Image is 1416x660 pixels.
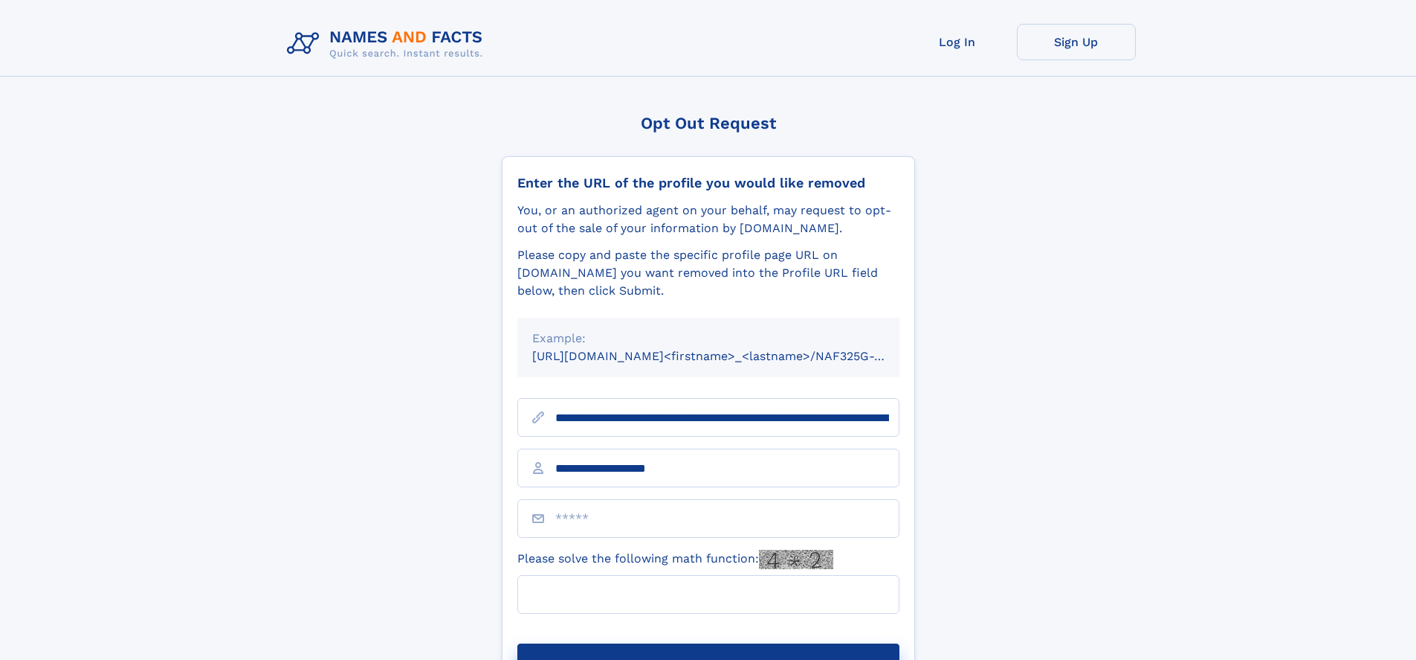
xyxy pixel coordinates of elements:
[517,202,899,237] div: You, or an authorized agent on your behalf, may request to opt-out of the sale of your informatio...
[532,349,928,363] small: [URL][DOMAIN_NAME]<firstname>_<lastname>/NAF325G-xxxxxxxx
[532,330,885,347] div: Example:
[517,246,899,300] div: Please copy and paste the specific profile page URL on [DOMAIN_NAME] you want removed into the Pr...
[898,24,1017,60] a: Log In
[1017,24,1136,60] a: Sign Up
[502,114,915,132] div: Opt Out Request
[281,24,495,64] img: Logo Names and Facts
[517,175,899,191] div: Enter the URL of the profile you would like removed
[517,550,833,569] label: Please solve the following math function:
